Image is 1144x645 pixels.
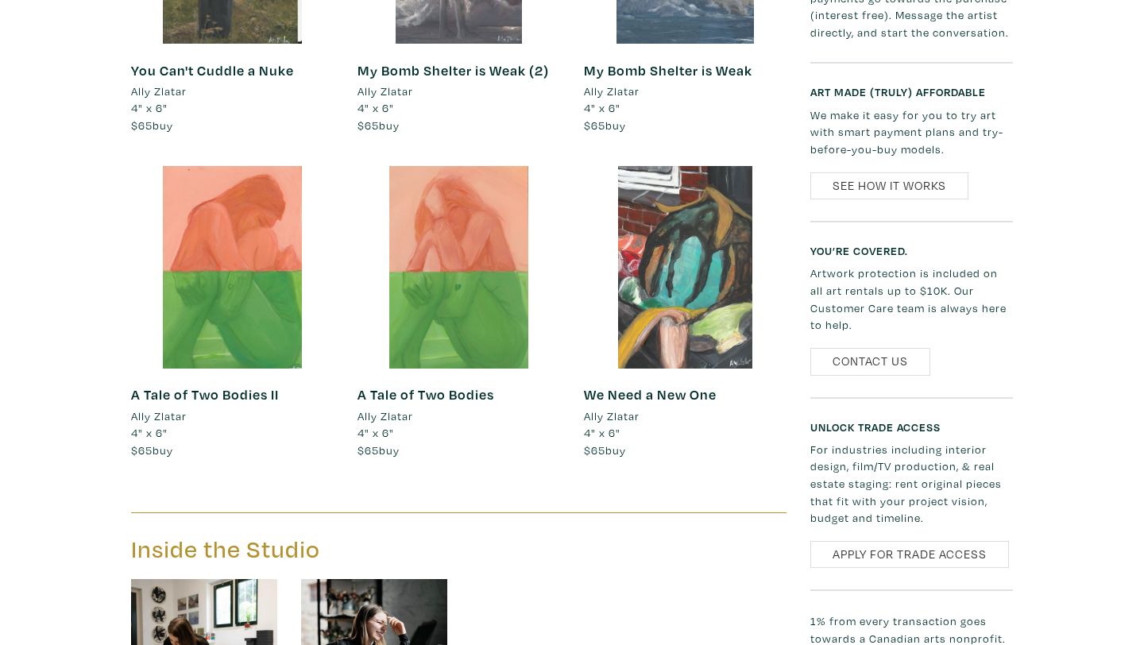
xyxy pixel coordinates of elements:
[357,442,400,458] span: buy
[810,265,1013,333] p: Artwork protection is included on all art rentals up to $10K. Our Customer Care team is always he...
[357,118,379,133] span: $65
[131,118,173,133] span: buy
[810,244,1013,257] h6: You’re covered.
[584,425,620,440] span: 4" x 6"
[357,442,379,458] span: $65
[131,535,447,565] h3: Inside the Studio
[584,118,605,133] span: $65
[810,441,1013,527] p: For industries including interior design, film/TV production, & real estate staging: rent origina...
[584,118,626,133] span: buy
[357,118,400,133] span: buy
[131,83,334,100] a: Ally Zlatar
[810,106,1013,158] p: We make it easy for you to try art with smart payment plans and try-before-you-buy models.
[810,541,1009,569] a: Apply for Trade Access
[131,407,334,425] a: Ally Zlatar
[357,407,560,425] a: Ally Zlatar
[584,83,786,100] a: Ally Zlatar
[810,85,1013,98] h6: Art made (truly) affordable
[810,348,930,376] a: Contact Us
[357,385,494,404] a: A Tale of Two Bodies
[810,172,968,200] a: See How It Works
[584,442,605,458] span: $65
[584,385,717,404] a: We Need a New One
[810,420,1013,434] h6: Unlock Trade Access
[357,61,549,79] a: My Bomb Shelter is Weak (2)
[131,442,173,458] span: buy
[131,385,279,404] a: A Tale of Two Bodies II
[131,118,153,133] span: $65
[357,100,394,115] span: 4" x 6"
[584,83,640,100] li: Ally Zlatar
[584,61,752,79] a: My Bomb Shelter is Weak
[357,407,413,425] li: Ally Zlatar
[357,83,560,100] a: Ally Zlatar
[131,100,168,115] span: 4" x 6"
[357,425,394,440] span: 4" x 6"
[131,61,294,79] a: You Can't Cuddle a Nuke
[584,100,620,115] span: 4" x 6"
[131,83,187,100] li: Ally Zlatar
[357,83,413,100] li: Ally Zlatar
[584,407,786,425] a: Ally Zlatar
[131,442,153,458] span: $65
[584,442,626,458] span: buy
[584,407,640,425] li: Ally Zlatar
[131,407,187,425] li: Ally Zlatar
[131,425,168,440] span: 4" x 6"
